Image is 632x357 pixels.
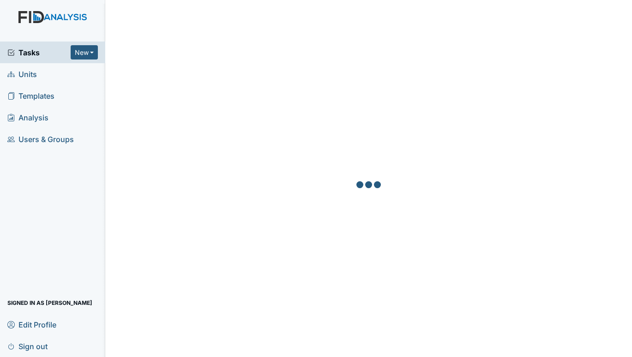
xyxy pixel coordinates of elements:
a: Tasks [7,47,71,58]
button: New [71,45,98,59]
span: Templates [7,89,54,103]
span: Analysis [7,110,48,125]
span: Units [7,67,37,81]
span: Users & Groups [7,132,74,146]
span: Signed in as [PERSON_NAME] [7,296,92,310]
span: Sign out [7,339,48,353]
span: Edit Profile [7,317,56,332]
